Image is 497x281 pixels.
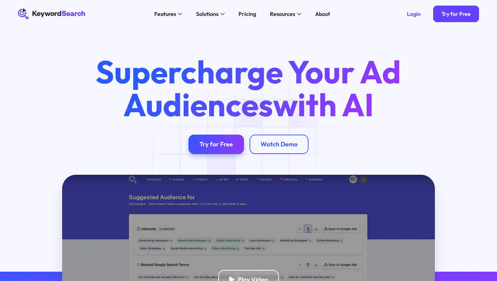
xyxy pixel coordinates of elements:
[83,55,414,121] h1: Supercharge Your Ad Audiences
[399,6,429,22] a: Login
[234,8,260,19] a: Pricing
[441,10,471,17] div: Try for Free
[433,6,479,22] a: Try for Free
[273,84,374,125] span: with AI
[199,140,233,148] div: Try for Free
[196,10,218,18] div: Solutions
[261,140,298,148] div: Watch Demo
[238,10,256,18] div: Pricing
[188,135,244,154] a: Try for Free
[315,10,330,18] div: About
[311,8,334,19] a: About
[407,10,421,17] div: Login
[270,10,295,18] div: Resources
[154,10,176,18] div: Features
